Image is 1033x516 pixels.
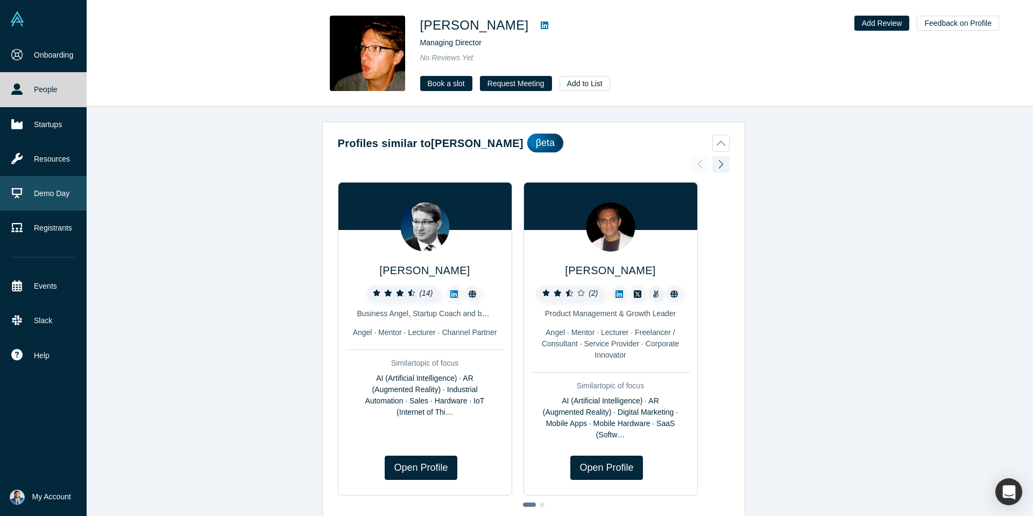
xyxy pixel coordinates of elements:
[527,134,563,152] div: βeta
[330,16,405,91] img: Jon Sofield's Profile Image
[10,490,25,505] img: Idicula Mathew's Account
[34,350,49,361] span: Help
[589,289,598,297] i: ( 2 )
[420,38,482,47] span: Managing Director
[379,264,470,276] a: [PERSON_NAME]
[10,490,71,505] button: My Account
[10,11,25,26] img: Alchemist Vault Logo
[565,264,655,276] a: [PERSON_NAME]
[532,327,690,361] div: Angel · Mentor · Lecturer · Freelancer / Consultant · Service Provider · Corporate Innovator
[357,309,540,318] span: Business Angel, Startup Coach and best-selling author
[586,203,635,252] img: Adhar Walia's Profile Image
[480,76,552,91] button: Request Meeting
[532,380,690,392] div: Similar topic of focus
[420,76,472,91] a: Book a slot
[32,491,71,503] span: My Account
[532,395,690,441] div: AI (Artificial Intelligence) · AR (Augmented Reality) · Digital Marketing · Mobile Apps · Mobile ...
[346,327,504,338] div: Angel · Mentor · Lecturer · Channel Partner
[338,134,730,152] button: Profiles similar to[PERSON_NAME]βeta
[560,76,610,91] button: Add to List
[400,203,449,252] img: Martin Giese's Profile Image
[420,53,473,62] span: No Reviews Yet
[854,16,910,31] button: Add Review
[419,289,433,297] i: ( 14 )
[346,358,504,369] div: Similar topic of focus
[338,135,523,151] h2: Profiles similar to [PERSON_NAME]
[420,16,529,35] h1: [PERSON_NAME]
[346,373,504,418] div: AI (Artificial Intelligence) · AR (Augmented Reality) · Industrial Automation · Sales · Hardware ...
[385,456,457,480] a: Open Profile
[570,456,642,480] a: Open Profile
[545,309,676,318] span: Product Management & Growth Leader
[917,16,999,31] button: Feedback on Profile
